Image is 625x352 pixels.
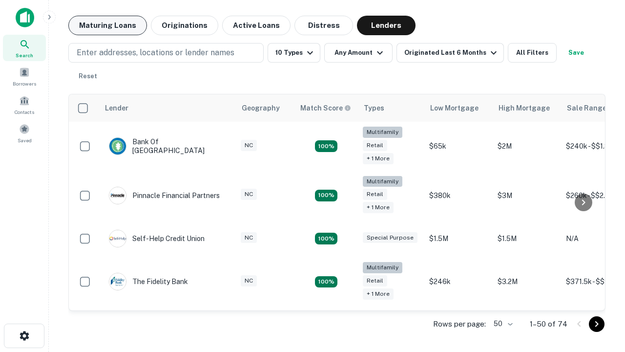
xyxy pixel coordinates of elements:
[151,16,218,35] button: Originations
[222,16,291,35] button: Active Loans
[241,232,257,243] div: NC
[13,80,36,88] span: Borrowers
[430,102,479,114] div: Low Mortgage
[236,94,294,122] th: Geography
[300,103,349,113] h6: Match Score
[561,43,592,63] button: Save your search to get updates of matches that match your search criteria.
[72,66,104,86] button: Reset
[363,153,394,164] div: + 1 more
[68,16,147,35] button: Maturing Loans
[294,94,358,122] th: Capitalize uses an advanced AI algorithm to match your search with the best lender. The match sco...
[315,276,337,288] div: Matching Properties: 10, hasApolloMatch: undefined
[109,138,126,154] img: picture
[294,16,353,35] button: Distress
[315,190,337,201] div: Matching Properties: 17, hasApolloMatch: undefined
[68,43,264,63] button: Enter addresses, locations or lender names
[18,136,32,144] span: Saved
[493,257,561,307] td: $3.2M
[493,122,561,171] td: $2M
[363,127,402,138] div: Multifamily
[3,120,46,146] a: Saved
[363,262,402,273] div: Multifamily
[424,94,493,122] th: Low Mortgage
[567,102,606,114] div: Sale Range
[530,318,567,330] p: 1–50 of 74
[324,43,393,63] button: Any Amount
[241,189,257,200] div: NC
[363,176,402,187] div: Multifamily
[493,220,561,257] td: $1.5M
[109,187,220,204] div: Pinnacle Financial Partners
[77,47,234,59] p: Enter addresses, locations or lender names
[15,108,34,116] span: Contacts
[433,318,486,330] p: Rows per page:
[424,220,493,257] td: $1.5M
[493,94,561,122] th: High Mortgage
[242,102,280,114] div: Geography
[363,288,394,300] div: + 1 more
[363,189,387,200] div: Retail
[109,137,226,155] div: Bank Of [GEOGRAPHIC_DATA]
[109,273,188,290] div: The Fidelity Bank
[3,63,46,89] a: Borrowers
[508,43,557,63] button: All Filters
[300,103,351,113] div: Capitalize uses an advanced AI algorithm to match your search with the best lender. The match sco...
[363,202,394,213] div: + 1 more
[357,16,416,35] button: Lenders
[16,51,33,59] span: Search
[3,91,46,118] a: Contacts
[3,35,46,61] a: Search
[589,316,604,332] button: Go to next page
[241,140,257,151] div: NC
[358,94,424,122] th: Types
[109,230,205,247] div: Self-help Credit Union
[241,275,257,286] div: NC
[493,171,561,220] td: $3M
[490,317,514,331] div: 50
[16,8,34,27] img: capitalize-icon.png
[315,140,337,152] div: Matching Properties: 17, hasApolloMatch: undefined
[404,47,500,59] div: Originated Last 6 Months
[364,102,384,114] div: Types
[424,171,493,220] td: $380k
[109,187,126,204] img: picture
[424,122,493,171] td: $65k
[576,242,625,289] iframe: Chat Widget
[315,233,337,244] div: Matching Properties: 11, hasApolloMatch: undefined
[363,232,417,243] div: Special Purpose
[363,140,387,151] div: Retail
[105,102,128,114] div: Lender
[109,230,126,247] img: picture
[363,275,387,286] div: Retail
[99,94,236,122] th: Lender
[499,102,550,114] div: High Mortgage
[396,43,504,63] button: Originated Last 6 Months
[424,257,493,307] td: $246k
[268,43,320,63] button: 10 Types
[109,273,126,290] img: picture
